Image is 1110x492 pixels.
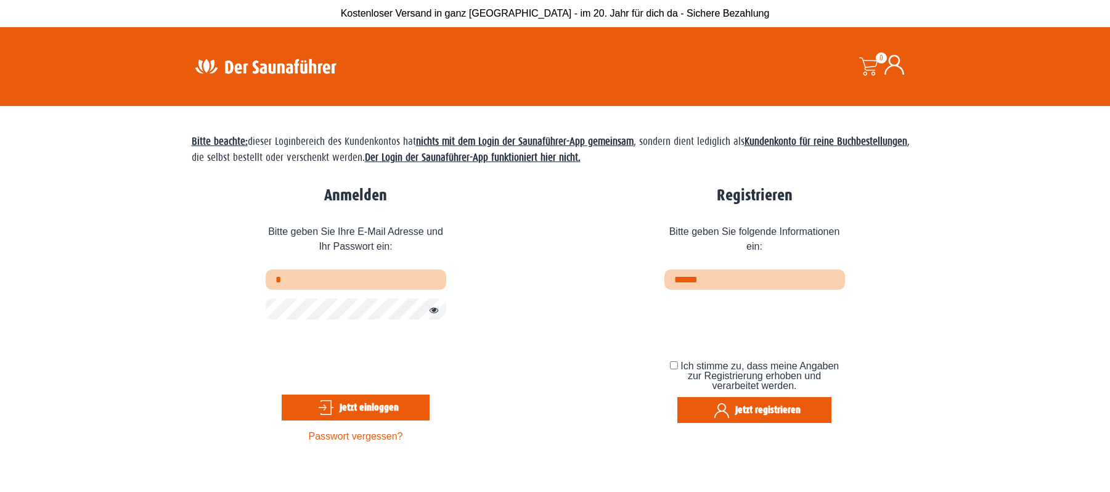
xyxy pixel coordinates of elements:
span: Ich stimme zu, dass meine Angaben zur Registrierung erhoben und verarbeitet werden. [680,361,839,391]
strong: Der Login der Saunaführer-App funktioniert hier nicht. [365,152,581,163]
span: Bitte geben Sie folgende Informationen ein: [664,215,845,269]
iframe: reCAPTCHA [266,329,453,377]
iframe: reCAPTCHA [664,298,852,346]
span: 0 [876,52,887,64]
button: Jetzt einloggen [282,395,430,420]
button: Passwort anzeigen [423,303,439,318]
span: Kostenloser Versand in ganz [GEOGRAPHIC_DATA] - im 20. Jahr für dich da - Sichere Bezahlung [341,8,770,18]
span: Bitte geben Sie Ihre E-Mail Adresse und Ihr Passwort ein: [266,215,446,269]
span: dieser Loginbereich des Kundenkontos hat , sondern dient lediglich als , die selbst bestellt oder... [192,136,910,163]
strong: Kundenkonto für reine Buchbestellungen [745,136,907,147]
h2: Anmelden [266,186,446,205]
strong: nichts mit dem Login der Saunaführer-App gemeinsam [416,136,634,147]
button: Jetzt registrieren [677,397,831,423]
span: Bitte beachte: [192,136,248,147]
a: Passwort vergessen? [309,431,403,441]
h2: Registrieren [664,186,845,205]
input: Ich stimme zu, dass meine Angaben zur Registrierung erhoben und verarbeitet werden. [670,361,678,369]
